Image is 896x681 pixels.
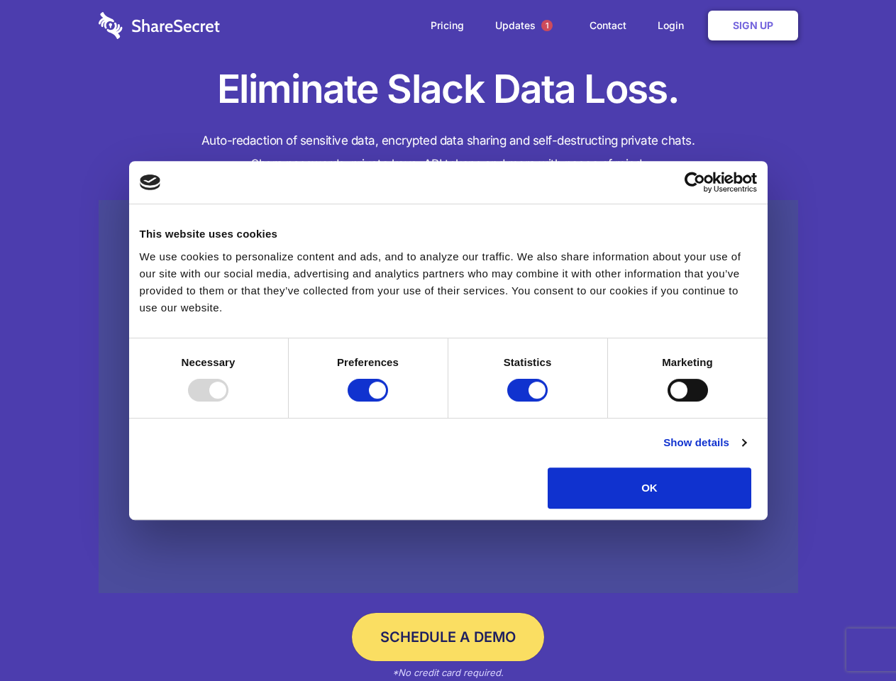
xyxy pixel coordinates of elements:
a: Usercentrics Cookiebot - opens in a new window [633,172,757,193]
div: We use cookies to personalize content and ads, and to analyze our traffic. We also share informat... [140,248,757,316]
img: logo-wordmark-white-trans-d4663122ce5f474addd5e946df7df03e33cb6a1c49d2221995e7729f52c070b2.svg [99,12,220,39]
strong: Statistics [504,356,552,368]
img: logo [140,175,161,190]
h4: Auto-redaction of sensitive data, encrypted data sharing and self-destructing private chats. Shar... [99,129,798,176]
a: Show details [663,434,746,451]
span: 1 [541,20,553,31]
h1: Eliminate Slack Data Loss. [99,64,798,115]
strong: Marketing [662,356,713,368]
button: OK [548,467,751,509]
a: Sign Up [708,11,798,40]
strong: Necessary [182,356,236,368]
strong: Preferences [337,356,399,368]
a: Contact [575,4,641,48]
em: *No credit card required. [392,667,504,678]
div: This website uses cookies [140,226,757,243]
a: Login [643,4,705,48]
a: Schedule a Demo [352,613,544,661]
a: Pricing [416,4,478,48]
a: Wistia video thumbnail [99,200,798,594]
